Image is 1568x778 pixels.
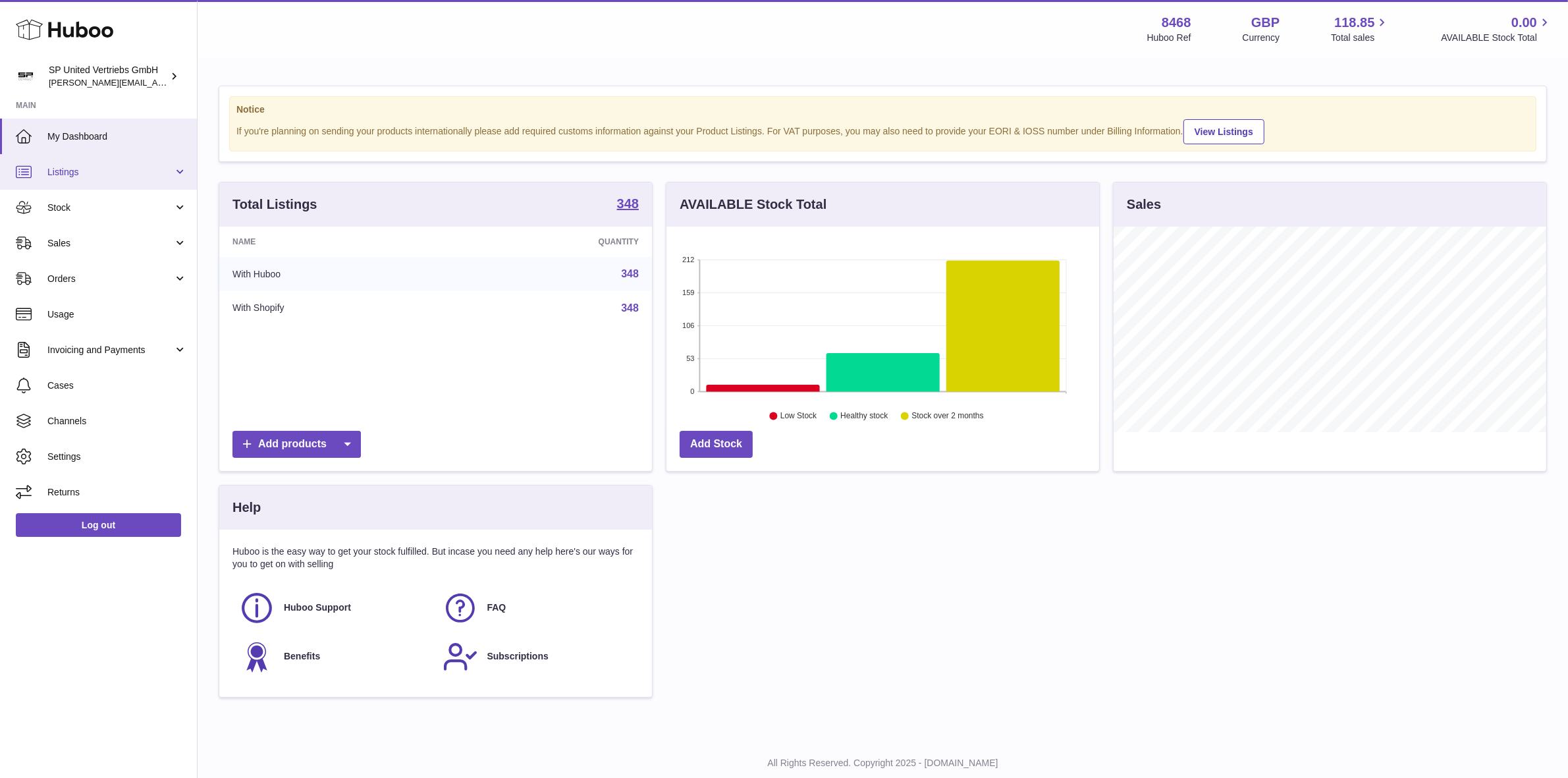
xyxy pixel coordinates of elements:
[682,321,694,329] text: 106
[1243,32,1280,44] div: Currency
[443,590,633,626] a: FAQ
[236,103,1529,116] strong: Notice
[1183,119,1264,144] a: View Listings
[1334,14,1374,32] span: 118.85
[47,237,173,250] span: Sales
[621,268,639,279] a: 348
[239,590,429,626] a: Huboo Support
[682,256,694,264] text: 212
[1331,32,1390,44] span: Total sales
[680,196,826,213] h3: AVAILABLE Stock Total
[621,302,639,314] a: 348
[47,273,173,285] span: Orders
[47,344,173,356] span: Invoicing and Payments
[682,289,694,296] text: 159
[232,545,639,570] p: Huboo is the easy way to get your stock fulfilled. But incase you need any help here's our ways f...
[47,379,187,392] span: Cases
[1162,14,1191,32] strong: 8468
[47,451,187,463] span: Settings
[1251,14,1280,32] strong: GBP
[208,757,1557,769] p: All Rights Reserved. Copyright 2025 - [DOMAIN_NAME]
[16,513,181,537] a: Log out
[487,601,506,614] span: FAQ
[47,486,187,499] span: Returns
[232,196,317,213] h3: Total Listings
[487,650,549,663] span: Subscriptions
[1441,14,1552,44] a: 0.00 AVAILABLE Stock Total
[1441,32,1552,44] span: AVAILABLE Stock Total
[1331,14,1390,44] a: 118.85 Total sales
[219,227,452,257] th: Name
[1127,196,1161,213] h3: Sales
[47,130,187,143] span: My Dashboard
[680,431,753,458] a: Add Stock
[686,354,694,362] text: 53
[452,227,652,257] th: Quantity
[47,308,187,321] span: Usage
[617,197,639,213] a: 348
[232,499,261,516] h3: Help
[239,639,429,675] a: Benefits
[1511,14,1537,32] span: 0.00
[1147,32,1191,44] div: Huboo Ref
[690,387,694,395] text: 0
[47,166,173,179] span: Listings
[49,77,264,88] span: [PERSON_NAME][EMAIL_ADDRESS][DOMAIN_NAME]
[780,412,817,421] text: Low Stock
[47,202,173,214] span: Stock
[16,67,36,86] img: tim@sp-united.com
[219,257,452,291] td: With Huboo
[284,601,351,614] span: Huboo Support
[443,639,633,675] a: Subscriptions
[617,197,639,210] strong: 348
[232,431,361,458] a: Add products
[49,64,167,89] div: SP United Vertriebs GmbH
[840,412,888,421] text: Healthy stock
[284,650,320,663] span: Benefits
[219,291,452,325] td: With Shopify
[236,117,1529,144] div: If you're planning on sending your products internationally please add required customs informati...
[911,412,983,421] text: Stock over 2 months
[47,415,187,428] span: Channels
